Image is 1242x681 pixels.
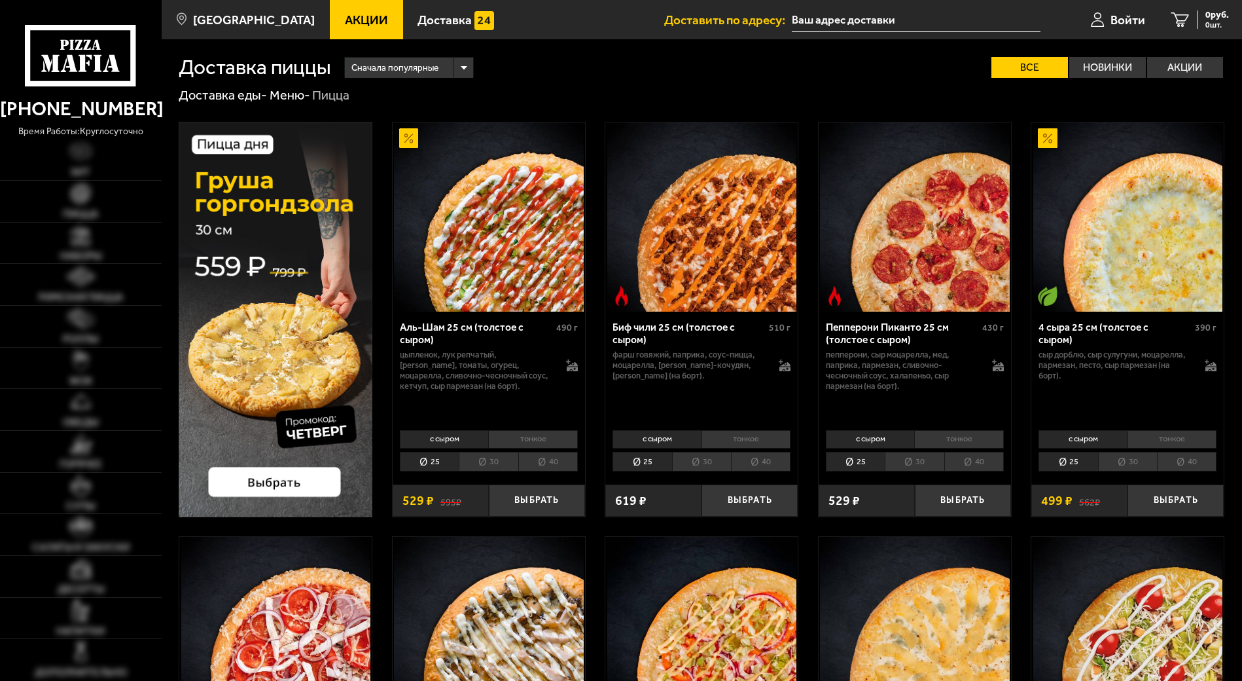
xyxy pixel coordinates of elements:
li: 40 [1157,452,1216,472]
a: Острое блюдоПепперони Пиканто 25 см (толстое с сыром) [819,122,1011,312]
span: 490 г [556,322,578,333]
li: с сыром [612,430,701,449]
span: 529 ₽ [828,494,860,507]
img: Аль-Шам 25 см (толстое с сыром) [394,122,584,312]
img: Острое блюдо [612,286,631,306]
img: 4 сыра 25 см (толстое с сыром) [1033,122,1223,312]
li: 30 [885,452,944,472]
input: Ваш адрес доставки [792,8,1040,32]
span: Хит [71,167,90,177]
img: Акционный [399,128,419,148]
span: 499 ₽ [1041,494,1073,507]
li: с сыром [826,430,915,449]
li: тонкое [914,430,1004,449]
span: Напитки [56,626,105,636]
li: 30 [672,452,731,472]
span: 0 руб. [1205,10,1229,20]
div: Пепперони Пиканто 25 см (толстое с сыром) [826,322,979,346]
img: Акционный [1038,128,1057,148]
span: Роллы [63,334,98,344]
span: Горячее [60,459,102,469]
span: Римская пицца [39,292,123,303]
span: 390 г [1195,322,1216,333]
p: пепперони, сыр Моцарелла, мед, паприка, пармезан, сливочно-чесночный соус, халапеньо, сыр пармеза... [826,350,979,391]
li: тонкое [701,430,791,449]
a: Меню- [270,88,310,103]
span: 0 шт. [1205,21,1229,29]
p: фарш говяжий, паприка, соус-пицца, моцарелла, [PERSON_NAME]-кочудян, [PERSON_NAME] (на борт). [612,350,766,380]
span: Пицца [63,209,98,219]
a: Острое блюдоБиф чили 25 см (толстое с сыром) [605,122,798,312]
span: [GEOGRAPHIC_DATA] [193,14,315,26]
li: 30 [459,452,518,472]
span: Акции [345,14,388,26]
img: Пепперони Пиканто 25 см (толстое с сыром) [820,122,1010,312]
span: Обеды [63,417,98,428]
li: 40 [731,452,790,472]
p: цыпленок, лук репчатый, [PERSON_NAME], томаты, огурец, моцарелла, сливочно-чесночный соус, кетчуп... [400,350,553,391]
li: 40 [518,452,578,472]
a: АкционныйАль-Шам 25 см (толстое с сыром) [393,122,585,312]
span: Дополнительно [35,667,127,678]
label: Все [991,57,1068,78]
span: Сначала популярные [351,56,438,81]
span: 510 г [769,322,790,333]
p: сыр дорблю, сыр сулугуни, моцарелла, пармезан, песто, сыр пармезан (на борт). [1038,350,1192,380]
span: Доставить по адресу: [664,14,792,26]
div: Аль-Шам 25 см (толстое с сыром) [400,322,553,346]
span: Супы [66,501,95,511]
li: с сыром [400,430,489,449]
img: Острое блюдо [825,286,845,306]
span: 529 ₽ [402,494,434,507]
li: 25 [826,452,885,472]
li: тонкое [488,430,578,449]
span: Салаты и закуски [32,542,130,553]
div: 4 сыра 25 см (толстое с сыром) [1038,322,1192,346]
h1: Доставка пиццы [179,57,331,78]
li: 25 [1038,452,1097,472]
button: Выбрать [701,485,798,516]
span: Доставка [417,14,472,26]
li: с сыром [1038,430,1127,449]
li: 25 [612,452,671,472]
button: Выбрать [489,485,585,516]
li: 40 [944,452,1004,472]
label: Акции [1147,57,1224,78]
img: 15daf4d41897b9f0e9f617042186c801.svg [474,11,494,31]
img: Вегетарианское блюдо [1038,286,1057,306]
div: Пицца [312,87,349,104]
span: 619 ₽ [615,494,647,507]
span: WOK [69,376,92,386]
a: Доставка еды- [179,88,267,103]
span: Войти [1110,14,1145,26]
span: 430 г [982,322,1004,333]
li: тонкое [1127,430,1217,449]
button: Выбрать [915,485,1011,516]
button: Выбрать [1127,485,1224,516]
div: Биф чили 25 см (толстое с сыром) [612,322,766,346]
span: Десерты [58,584,104,595]
img: Биф чили 25 см (толстое с сыром) [607,122,797,312]
label: Новинки [1069,57,1146,78]
li: 25 [400,452,459,472]
s: 562 ₽ [1079,494,1100,507]
a: АкционныйВегетарианское блюдо4 сыра 25 см (толстое с сыром) [1031,122,1224,312]
s: 595 ₽ [440,494,461,507]
li: 30 [1098,452,1157,472]
span: Наборы [60,251,101,261]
